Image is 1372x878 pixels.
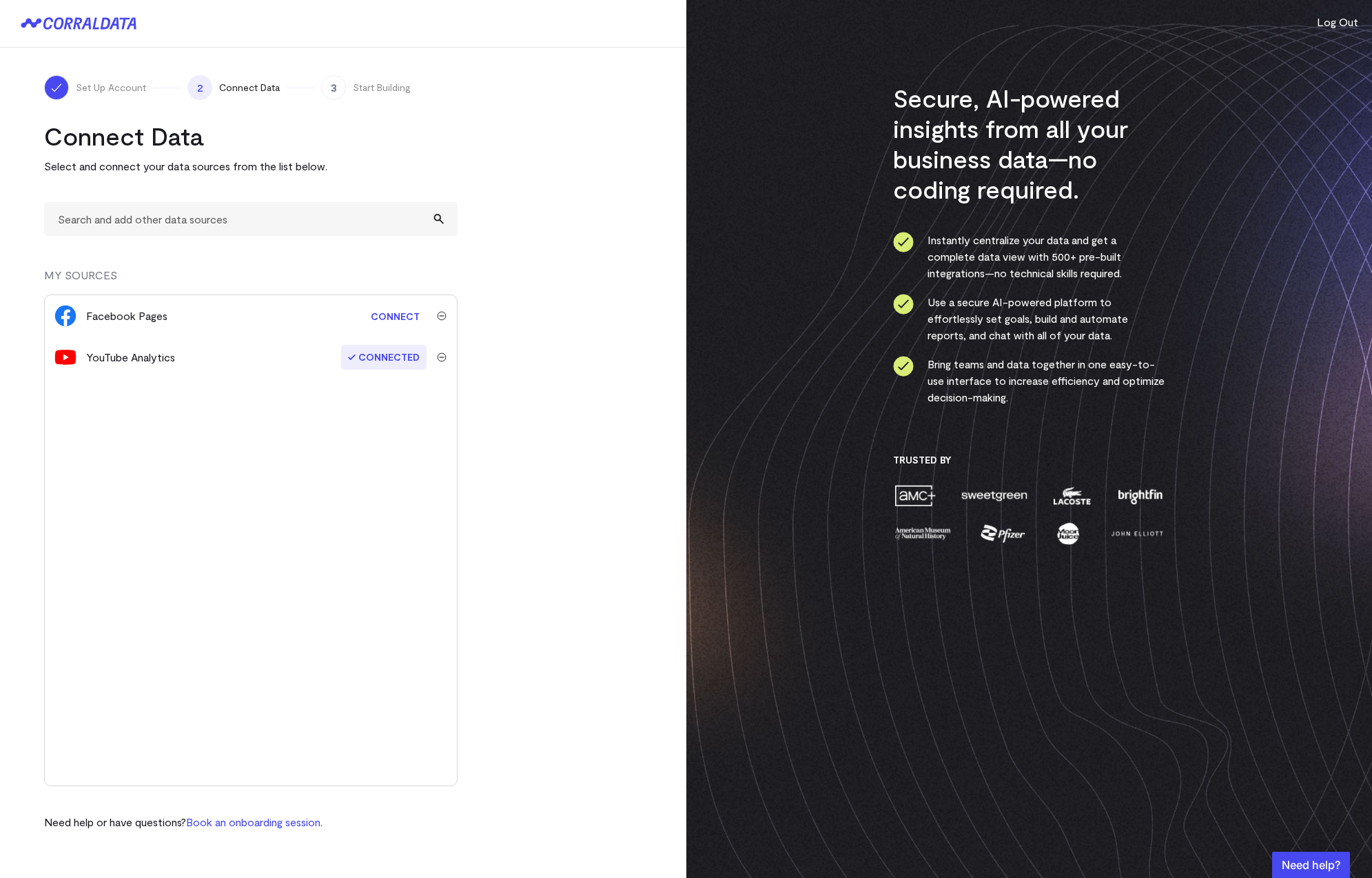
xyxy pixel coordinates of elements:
[219,81,280,94] span: Connect Data
[437,311,447,321] img: trash-40e54a27.svg
[50,81,63,94] img: ico-check-white-5ff98cb1.svg
[44,202,458,236] input: Search and add other data sources
[893,356,1165,406] li: Bring teams and data together in one easy-to-use interface to increase efficiency and optimize de...
[353,81,411,94] span: Start Building
[1054,521,1082,546] img: moon-juice-c312e729.png
[321,75,346,100] span: 3
[44,121,458,151] h2: Connect Data
[979,521,1027,546] img: pfizer-e137f5fc.png
[1052,483,1092,508] img: lacoste-7a6b0538.png
[86,308,167,324] div: Facebook Pages
[893,294,914,315] img: ico-check-circle-4b19435c.svg
[364,303,427,329] a: Connect
[54,346,76,368] img: youtube_analytics-c712eb91.svg
[44,267,458,295] div: MY SOURCES
[893,356,914,377] img: ico-check-circle-4b19435c.svg
[893,521,952,546] img: amnh-5afada46.png
[893,232,914,252] img: ico-check-circle-4b19435c.svg
[44,814,322,830] p: Need help or have questions?
[1109,521,1165,546] img: john-elliott-25751c40.png
[893,454,1165,466] h3: Trusted By
[1317,14,1358,30] button: Log Out
[54,305,76,327] img: facebook_pages-56946ca1.svg
[893,483,937,508] img: amc-0b11a8f1.png
[437,352,447,362] img: trash-40e54a27.svg
[1115,483,1165,508] img: brightfin-a251e171.png
[893,232,1165,281] li: Instantly centralize your data and get a complete data view with 500+ pre-built integrations—no t...
[187,75,212,100] span: 2
[893,294,1165,343] li: Use a secure AI-powered platform to effortlessly set goals, build and automate reports, and chat ...
[960,483,1029,508] img: sweetgreen-1d1fb32c.png
[341,345,427,370] span: Connected
[186,815,322,828] a: Book an onboarding session.
[86,349,175,366] div: YouTube Analytics
[893,83,1165,204] h3: Secure, AI-powered insights from all your business data—no coding required.
[76,81,146,94] span: Set Up Account
[44,158,458,174] p: Select and connect your data sources from the list below.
